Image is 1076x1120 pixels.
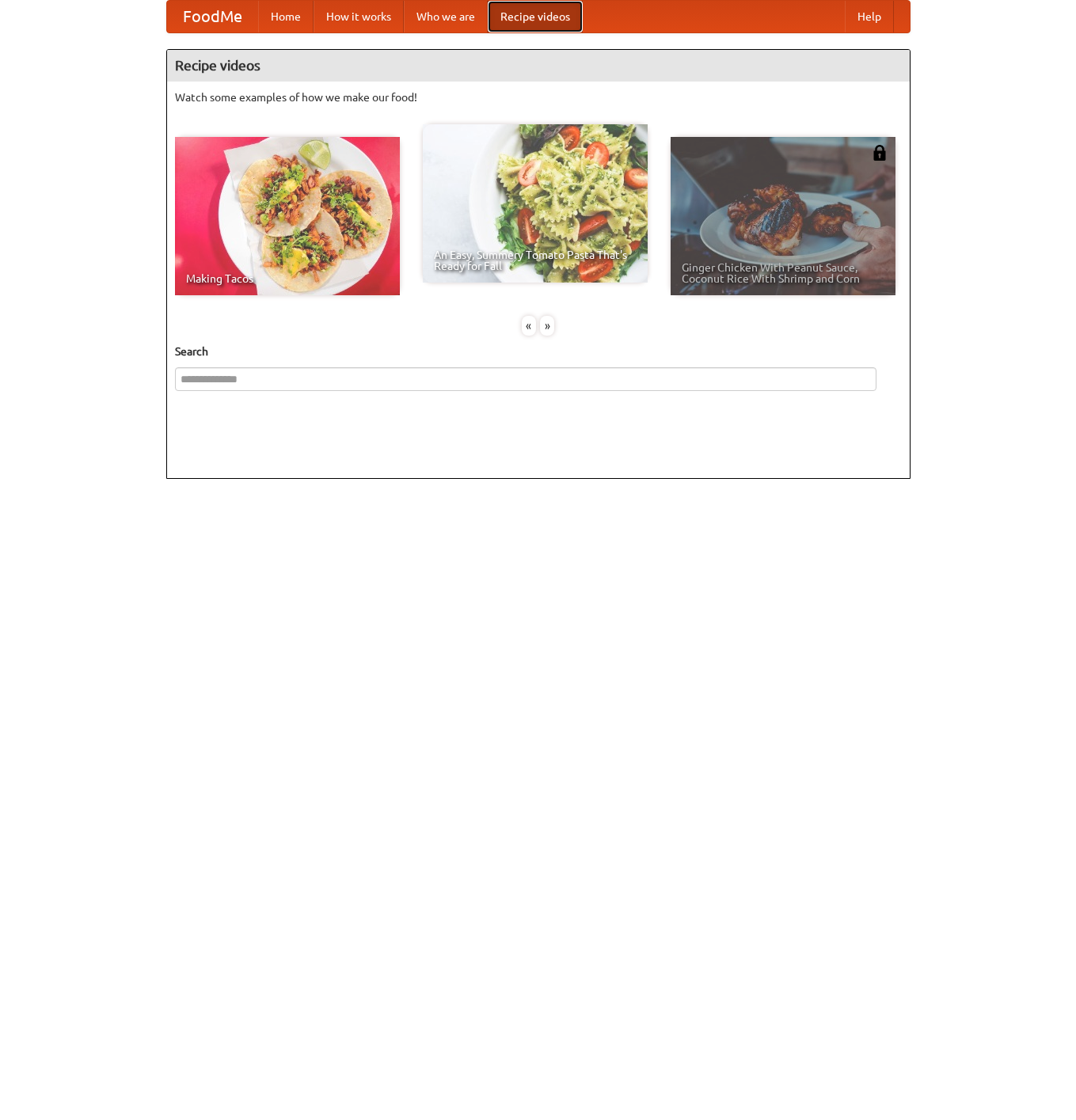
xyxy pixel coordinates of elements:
a: Who we are [404,1,488,32]
div: » [540,316,554,336]
a: Recipe videos [488,1,583,32]
div: « [522,316,536,336]
h4: Recipe videos [167,50,910,82]
a: Home [258,1,314,32]
a: An Easy, Summery Tomato Pasta That's Ready for Fall [423,124,648,283]
span: An Easy, Summery Tomato Pasta That's Ready for Fall [434,249,637,271]
a: FoodMe [167,1,258,32]
span: Making Tacos [186,273,389,284]
a: Help [845,1,894,32]
a: Making Tacos [175,137,400,295]
h5: Search [175,344,902,359]
img: 483408.png [872,145,888,161]
p: Watch some examples of how we make our food! [175,89,902,105]
a: How it works [314,1,404,32]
